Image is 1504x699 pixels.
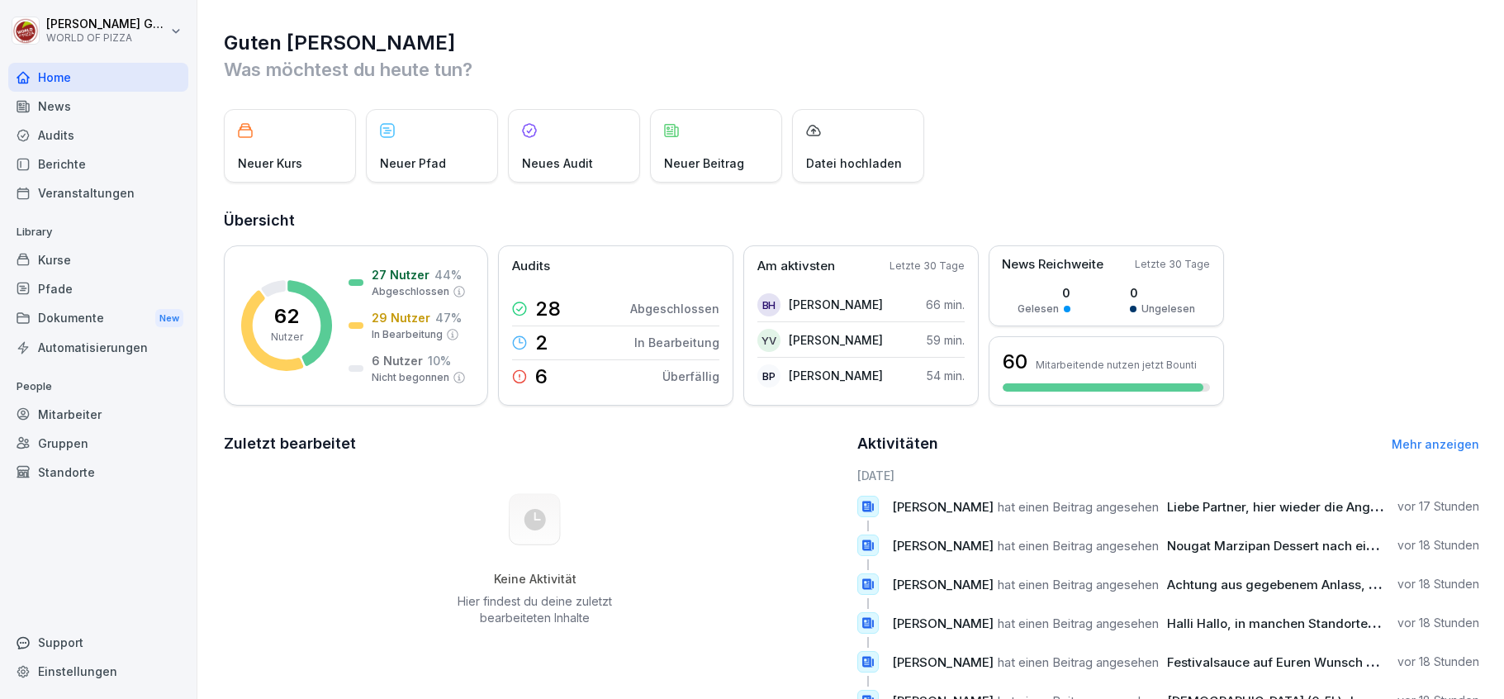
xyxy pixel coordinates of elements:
p: Überfällig [662,368,719,385]
h2: Zuletzt bearbeitet [224,432,846,455]
p: Am aktivsten [757,257,835,276]
a: Mehr anzeigen [1392,437,1479,451]
div: Support [8,628,188,657]
p: Datei hochladen [806,155,902,172]
div: BH [757,293,780,316]
p: vor 17 Stunden [1397,498,1479,515]
p: [PERSON_NAME] [789,367,883,384]
p: vor 18 Stunden [1397,654,1479,670]
p: Neues Audit [522,155,593,172]
span: hat einen Beitrag angesehen [998,538,1159,554]
p: 62 [274,307,299,326]
h2: Übersicht [224,209,1479,232]
p: 2 [535,333,548,353]
span: hat einen Beitrag angesehen [998,616,1159,631]
a: Home [8,63,188,92]
p: 6 Nutzer [372,352,423,369]
p: Gelesen [1018,302,1059,316]
p: Neuer Beitrag [664,155,744,172]
p: Was möchtest du heute tun? [224,56,1479,83]
p: Library [8,219,188,245]
div: YV [757,329,780,352]
h3: 60 [1003,348,1027,376]
p: vor 18 Stunden [1397,537,1479,554]
p: Audits [512,257,550,276]
p: 44 % [434,266,462,283]
p: Letzte 30 Tage [890,259,965,273]
a: Einstellungen [8,657,188,686]
p: 29 Nutzer [372,309,430,326]
a: Berichte [8,150,188,178]
p: [PERSON_NAME] [789,296,883,313]
h5: Keine Aktivität [452,572,619,587]
a: Audits [8,121,188,150]
p: [PERSON_NAME] Goldmann [46,17,167,31]
p: Abgeschlossen [372,284,449,299]
p: Nutzer [271,330,303,345]
a: Kurse [8,245,188,274]
span: hat einen Beitrag angesehen [998,499,1159,515]
p: 6 [535,367,548,387]
p: Letzte 30 Tage [1135,257,1210,272]
a: Mitarbeiter [8,400,188,429]
a: DokumenteNew [8,303,188,334]
div: New [155,309,183,328]
a: Standorte [8,458,188,487]
p: 0 [1130,284,1195,302]
span: [PERSON_NAME] [892,577,994,592]
p: Neuer Kurs [238,155,302,172]
p: 27 Nutzer [372,266,429,283]
a: Automatisierungen [8,333,188,362]
span: hat einen Beitrag angesehen [998,654,1159,670]
p: Ungelesen [1141,302,1195,316]
a: News [8,92,188,121]
p: 59 min. [927,331,965,349]
a: Gruppen [8,429,188,458]
p: Neuer Pfad [380,155,446,172]
div: Dokumente [8,303,188,334]
p: 10 % [428,352,451,369]
p: WORLD OF PIZZA [46,32,167,44]
p: Hier findest du deine zuletzt bearbeiteten Inhalte [452,593,619,626]
p: Nicht begonnen [372,370,449,385]
span: [PERSON_NAME] [892,654,994,670]
span: hat einen Beitrag angesehen [998,577,1159,592]
p: [PERSON_NAME] [789,331,883,349]
p: In Bearbeitung [634,334,719,351]
p: In Bearbeitung [372,327,443,342]
h6: [DATE] [857,467,1479,484]
p: vor 18 Stunden [1397,576,1479,592]
p: News Reichweite [1002,255,1103,274]
a: Pfade [8,274,188,303]
h2: Aktivitäten [857,432,938,455]
p: 54 min. [927,367,965,384]
span: [PERSON_NAME] [892,499,994,515]
p: Abgeschlossen [630,300,719,317]
p: vor 18 Stunden [1397,615,1479,631]
div: BP [757,364,780,388]
p: People [8,373,188,400]
p: Mitarbeitende nutzen jetzt Bounti [1036,359,1197,371]
a: Veranstaltungen [8,178,188,207]
span: [PERSON_NAME] [892,538,994,554]
span: [PERSON_NAME] [892,616,994,631]
p: 66 min. [926,296,965,313]
p: 28 [535,299,561,319]
p: 47 % [435,309,462,326]
p: 0 [1018,284,1070,302]
h1: Guten [PERSON_NAME] [224,30,1479,56]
